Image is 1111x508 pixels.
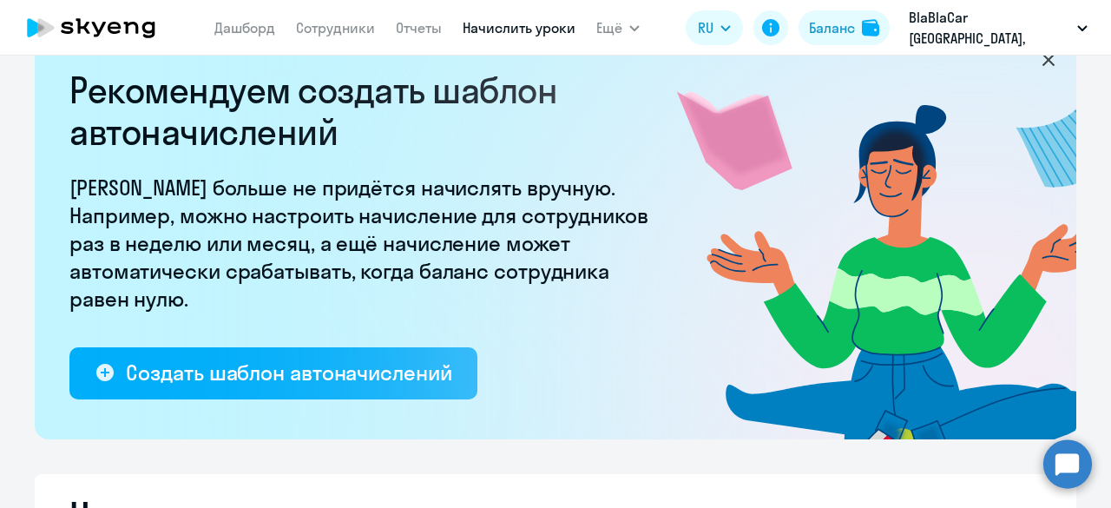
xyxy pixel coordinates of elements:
[396,19,442,36] a: Отчеты
[809,17,855,38] div: Баланс
[900,7,1096,49] button: BlaBlaCar [GEOGRAPHIC_DATA], [GEOGRAPHIC_DATA], ООО
[698,17,713,38] span: RU
[596,10,640,45] button: Ещё
[909,7,1070,49] p: BlaBlaCar [GEOGRAPHIC_DATA], [GEOGRAPHIC_DATA], ООО
[69,174,660,313] p: [PERSON_NAME] больше не придётся начислять вручную. Например, можно настроить начисление для сотр...
[686,10,743,45] button: RU
[296,19,375,36] a: Сотрудники
[862,19,879,36] img: balance
[463,19,575,36] a: Начислить уроки
[69,69,660,153] h2: Рекомендуем создать шаблон автоначислений
[214,19,275,36] a: Дашборд
[596,17,622,38] span: Ещё
[799,10,890,45] button: Балансbalance
[69,347,477,399] button: Создать шаблон автоначислений
[126,359,451,386] div: Создать шаблон автоначислений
